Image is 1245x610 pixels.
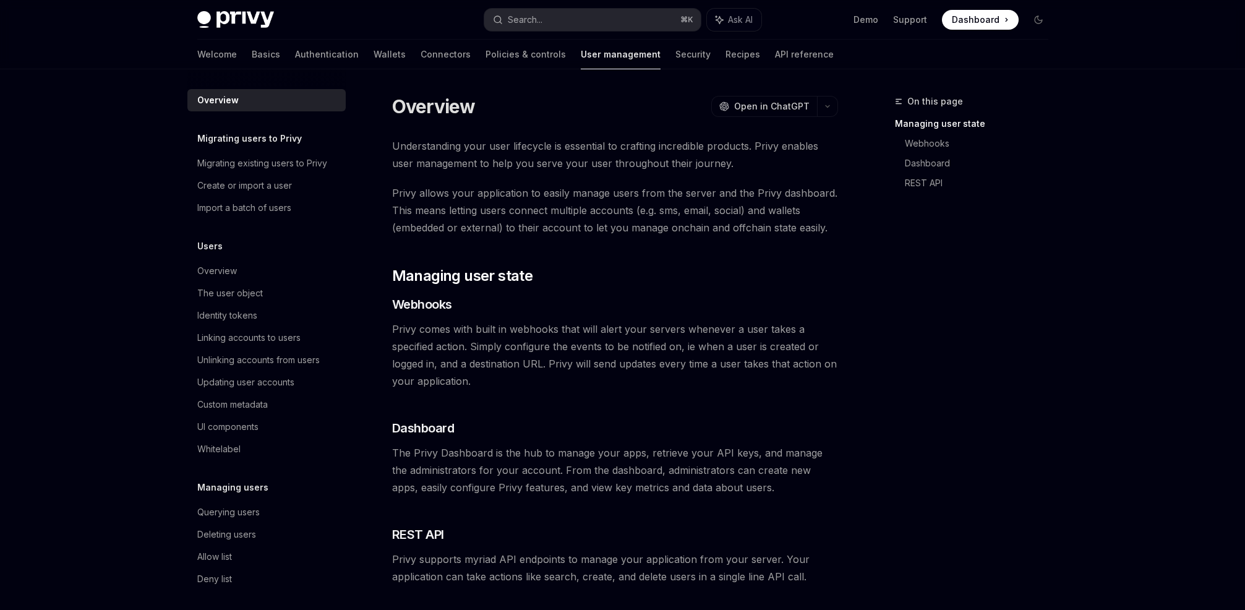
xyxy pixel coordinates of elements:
[392,95,476,118] h1: Overview
[197,330,301,345] div: Linking accounts to users
[197,353,320,367] div: Unlinking accounts from users
[197,572,232,586] div: Deny list
[392,526,444,543] span: REST API
[187,304,346,327] a: Identity tokens
[893,14,927,26] a: Support
[197,527,256,542] div: Deleting users
[197,178,292,193] div: Create or import a user
[197,40,237,69] a: Welcome
[392,266,533,286] span: Managing user state
[197,419,259,434] div: UI components
[187,371,346,393] a: Updating user accounts
[581,40,661,69] a: User management
[187,327,346,349] a: Linking accounts to users
[197,11,274,28] img: dark logo
[374,40,406,69] a: Wallets
[905,153,1058,173] a: Dashboard
[952,14,999,26] span: Dashboard
[187,393,346,416] a: Custom metadata
[197,442,241,457] div: Whitelabel
[187,523,346,546] a: Deleting users
[197,397,268,412] div: Custom metadata
[187,501,346,523] a: Querying users
[421,40,471,69] a: Connectors
[187,416,346,438] a: UI components
[392,296,452,313] span: Webhooks
[187,197,346,219] a: Import a batch of users
[187,546,346,568] a: Allow list
[707,9,761,31] button: Ask AI
[905,134,1058,153] a: Webhooks
[197,264,237,278] div: Overview
[725,40,760,69] a: Recipes
[508,12,542,27] div: Search...
[905,173,1058,193] a: REST API
[187,282,346,304] a: The user object
[187,349,346,371] a: Unlinking accounts from users
[392,444,838,496] span: The Privy Dashboard is the hub to manage your apps, retrieve your API keys, and manage the admini...
[197,93,239,108] div: Overview
[197,156,327,171] div: Migrating existing users to Privy
[187,89,346,111] a: Overview
[486,40,566,69] a: Policies & controls
[392,320,838,390] span: Privy comes with built in webhooks that will alert your servers whenever a user takes a specified...
[187,438,346,460] a: Whitelabel
[187,568,346,590] a: Deny list
[197,308,257,323] div: Identity tokens
[680,15,693,25] span: ⌘ K
[197,480,268,495] h5: Managing users
[187,260,346,282] a: Overview
[197,131,302,146] h5: Migrating users to Privy
[775,40,834,69] a: API reference
[197,200,291,215] div: Import a batch of users
[187,152,346,174] a: Migrating existing users to Privy
[197,239,223,254] h5: Users
[197,549,232,564] div: Allow list
[907,94,963,109] span: On this page
[711,96,817,117] button: Open in ChatGPT
[895,114,1058,134] a: Managing user state
[484,9,701,31] button: Search...⌘K
[295,40,359,69] a: Authentication
[1029,10,1048,30] button: Toggle dark mode
[728,14,753,26] span: Ask AI
[942,10,1019,30] a: Dashboard
[854,14,878,26] a: Demo
[197,375,294,390] div: Updating user accounts
[734,100,810,113] span: Open in ChatGPT
[392,184,838,236] span: Privy allows your application to easily manage users from the server and the Privy dashboard. Thi...
[675,40,711,69] a: Security
[392,137,838,172] span: Understanding your user lifecycle is essential to crafting incredible products. Privy enables use...
[392,419,455,437] span: Dashboard
[187,174,346,197] a: Create or import a user
[252,40,280,69] a: Basics
[197,286,263,301] div: The user object
[197,505,260,520] div: Querying users
[392,551,838,585] span: Privy supports myriad API endpoints to manage your application from your server. Your application...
